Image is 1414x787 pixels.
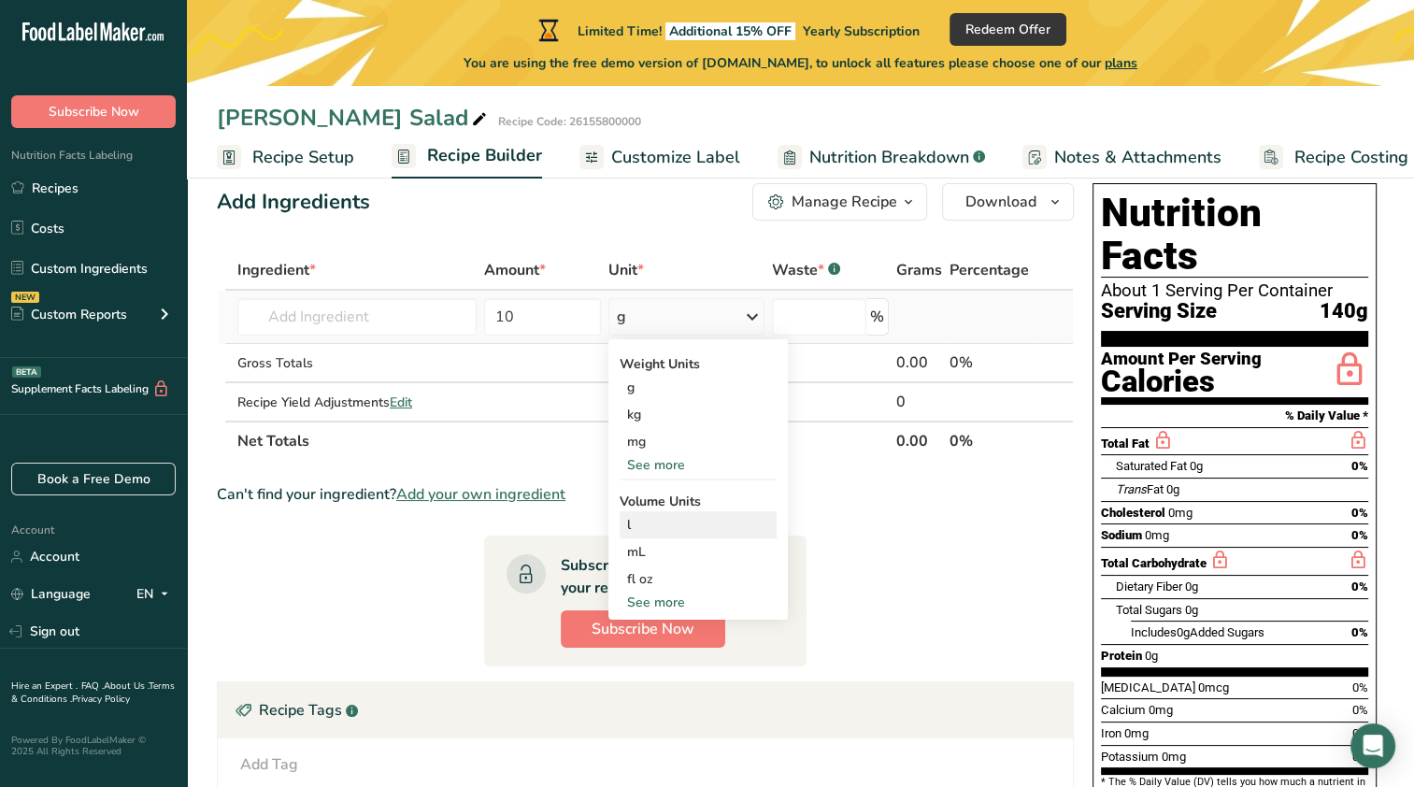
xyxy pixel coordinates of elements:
span: Notes & Attachments [1054,145,1221,170]
a: Terms & Conditions . [11,680,175,706]
input: Add Ingredient [237,298,477,336]
span: 0% [1351,625,1368,639]
button: Download [942,183,1074,221]
div: Weight Units [620,354,777,374]
div: Gross Totals [237,353,477,373]
div: Can't find your ingredient? [217,483,1074,506]
a: Notes & Attachments [1022,136,1221,179]
div: g [617,306,626,328]
a: Nutrition Breakdown [778,136,985,179]
span: Serving Size [1101,300,1217,323]
a: Hire an Expert . [11,680,78,693]
button: Subscribe Now [11,95,176,128]
span: 0g [1177,625,1190,639]
span: Subscribe Now [49,102,139,122]
span: Additional 15% OFF [665,22,795,40]
span: Recipe Builder [427,143,542,168]
div: [PERSON_NAME] Salad [217,101,491,135]
th: Net Totals [234,421,893,460]
a: Recipe Builder [392,135,542,179]
a: Language [11,578,91,610]
div: Volume Units [620,492,777,511]
span: You are using the free demo version of [DOMAIN_NAME], to unlock all features please choose one of... [464,53,1137,73]
span: 0mg [1162,750,1186,764]
span: 0% [1351,506,1368,520]
div: fl oz [627,569,769,589]
span: 140g [1320,300,1368,323]
div: Custom Reports [11,305,127,324]
div: 0 [896,391,942,413]
th: 0% [946,421,1033,460]
div: Recipe Yield Adjustments [237,393,477,412]
span: [MEDICAL_DATA] [1101,680,1195,694]
span: Potassium [1101,750,1159,764]
span: Sodium [1101,528,1142,542]
span: 0g [1190,459,1203,473]
div: Add Ingredients [217,187,370,218]
a: Book a Free Demo [11,463,176,495]
span: 0g [1185,603,1198,617]
div: Powered By FoodLabelMaker © 2025 All Rights Reserved [11,735,176,757]
span: Protein [1101,649,1142,663]
div: g [620,374,777,401]
span: Cholesterol [1101,506,1165,520]
div: l [627,515,769,535]
div: Amount Per Serving [1101,351,1262,368]
th: 0.00 [893,421,946,460]
a: Privacy Policy [72,693,130,706]
span: 0% [1352,680,1368,694]
span: Fat [1116,482,1164,496]
span: Percentage [950,259,1029,281]
div: 0% [950,351,1029,374]
div: NEW [11,292,39,303]
span: Nutrition Breakdown [809,145,969,170]
div: kg [620,401,777,428]
span: Add your own ingredient [396,483,565,506]
span: 0mg [1168,506,1193,520]
span: 0mg [1149,703,1173,717]
span: 0% [1351,580,1368,594]
a: Recipe Costing [1259,136,1408,179]
span: 0g [1166,482,1179,496]
span: Saturated Fat [1116,459,1187,473]
div: See more [620,593,777,612]
span: Calcium [1101,703,1146,717]
span: plans [1105,54,1137,72]
span: Total Fat [1101,436,1150,451]
div: Subscribe to a plan to Unlock your recipe [561,554,769,599]
div: Add Tag [240,753,298,776]
div: Recipe Code: 26155800000 [498,113,641,130]
span: Customize Label [611,145,740,170]
span: Recipe Costing [1294,145,1408,170]
span: 0mg [1124,726,1149,740]
span: Redeem Offer [965,20,1050,39]
a: Recipe Setup [217,136,354,179]
div: Calories [1101,368,1262,395]
span: Yearly Subscription [803,22,920,40]
button: Subscribe Now [561,610,725,648]
div: BETA [12,366,41,378]
div: mL [627,542,769,562]
span: 0mg [1145,528,1169,542]
span: Includes Added Sugars [1131,625,1264,639]
span: Iron [1101,726,1121,740]
button: Manage Recipe [752,183,927,221]
span: 0% [1351,459,1368,473]
a: Customize Label [579,136,740,179]
i: Trans [1116,482,1147,496]
div: EN [136,583,176,606]
span: Dietary Fiber [1116,580,1182,594]
div: 0.00 [896,351,942,374]
div: About 1 Serving Per Container [1101,281,1368,300]
span: 0mcg [1198,680,1229,694]
span: Total Sugars [1116,603,1182,617]
a: FAQ . [81,680,104,693]
div: Waste [772,259,840,281]
span: Grams [896,259,942,281]
span: 0g [1145,649,1158,663]
span: 0% [1352,703,1368,717]
span: Total Carbohydrate [1101,556,1207,570]
span: Ingredient [237,259,316,281]
section: % Daily Value * [1101,405,1368,427]
div: See more [620,455,777,475]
